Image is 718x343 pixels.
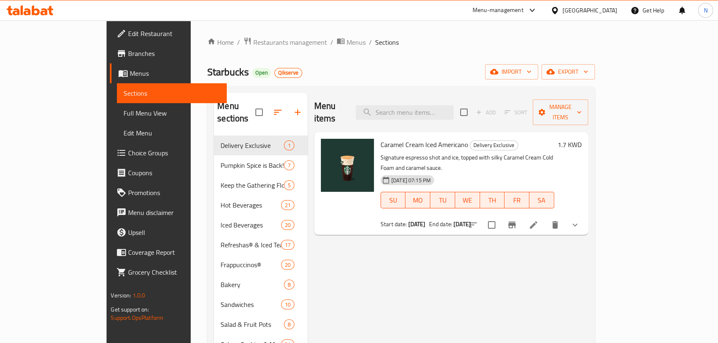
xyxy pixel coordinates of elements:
nav: breadcrumb [207,37,594,48]
h2: Menu items [314,100,346,125]
p: Signature espresso shot and ice, topped with silky Caramel Cream Cold Foam and caramel sauce. [381,152,554,173]
span: Bakery [221,280,284,290]
div: Frappuccinos®20 [214,255,308,275]
span: TH [483,194,502,206]
h6: 1.7 KWD [558,139,582,150]
button: Branch-specific-item [502,215,522,235]
span: 20 [281,261,294,269]
a: Sections [117,83,226,103]
li: / [369,37,372,47]
div: Refreshas® & Iced Teas17 [214,235,308,255]
div: items [281,260,294,270]
span: WE [458,194,477,206]
span: Sections [124,88,220,98]
div: Hot Beverages21 [214,195,308,215]
div: Iced Beverages [221,220,281,230]
div: Salad & Fruit Pots [221,319,284,329]
span: Menu disclaimer [128,208,220,217]
span: Select to update [483,216,500,234]
span: Select section first [499,106,533,119]
div: Keep the Gathering Flowing5 [214,175,308,195]
span: MO [409,194,427,206]
span: Qikserve [275,69,302,76]
div: Salad & Fruit Pots8 [214,314,308,334]
a: Grocery Checklist [110,262,226,282]
a: Edit menu item [529,220,538,230]
span: Frappuccinos® [221,260,281,270]
div: Keep the Gathering Flowing [221,180,284,190]
button: export [541,64,595,80]
span: SA [533,194,551,206]
span: Delivery Exclusive [221,140,284,150]
span: Edit Menu [124,128,220,138]
span: Restaurants management [253,37,327,47]
a: Coupons [110,163,226,183]
span: N [703,6,707,15]
li: / [330,37,333,47]
span: Caramel Cream Iced Americano [381,138,468,151]
span: Upsell [128,227,220,237]
a: Coverage Report [110,242,226,262]
span: export [548,67,588,77]
div: items [281,200,294,210]
div: Open [252,68,271,78]
span: Choice Groups [128,148,220,158]
b: [DATE] [408,219,426,229]
span: Version: [111,290,131,301]
span: Branches [128,48,220,58]
span: Menus [347,37,366,47]
div: items [284,280,294,290]
span: Open [252,69,271,76]
a: Restaurants management [243,37,327,48]
span: Select all sections [250,104,268,121]
button: TU [430,192,455,208]
div: Pumpkin Spice is Back!7 [214,155,308,175]
span: Sandwiches [221,300,281,309]
span: 8 [284,281,294,289]
button: SU [381,192,406,208]
span: Sections [375,37,399,47]
button: show more [565,215,585,235]
span: Grocery Checklist [128,267,220,277]
div: Menu-management [473,5,524,15]
a: Support.OpsPlatform [111,312,163,323]
span: End date: [429,219,452,229]
span: Get support on: [111,304,149,315]
span: Starbucks [207,63,249,81]
button: sort-choices [463,215,483,235]
span: Menus [130,68,220,78]
button: Manage items [533,99,588,125]
a: Full Menu View [117,103,226,123]
a: Promotions [110,183,226,203]
span: Promotions [128,188,220,198]
span: Delivery Exclusive [470,140,518,150]
span: Sort sections [268,102,288,122]
div: items [281,220,294,230]
button: FR [505,192,529,208]
span: Coupons [128,168,220,178]
div: items [284,180,294,190]
span: Select section [455,104,473,121]
a: Branches [110,43,226,63]
span: 8 [284,321,294,329]
a: Choice Groups [110,143,226,163]
a: Menus [337,37,366,48]
div: items [284,140,294,150]
span: 10 [281,301,294,309]
a: Edit Menu [117,123,226,143]
span: Coverage Report [128,247,220,257]
span: Full Menu View [124,108,220,118]
span: 17 [281,241,294,249]
span: Refreshas® & Iced Teas [221,240,281,250]
span: Start date: [381,219,407,229]
button: delete [545,215,565,235]
span: Hot Beverages [221,200,281,210]
button: SA [529,192,554,208]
